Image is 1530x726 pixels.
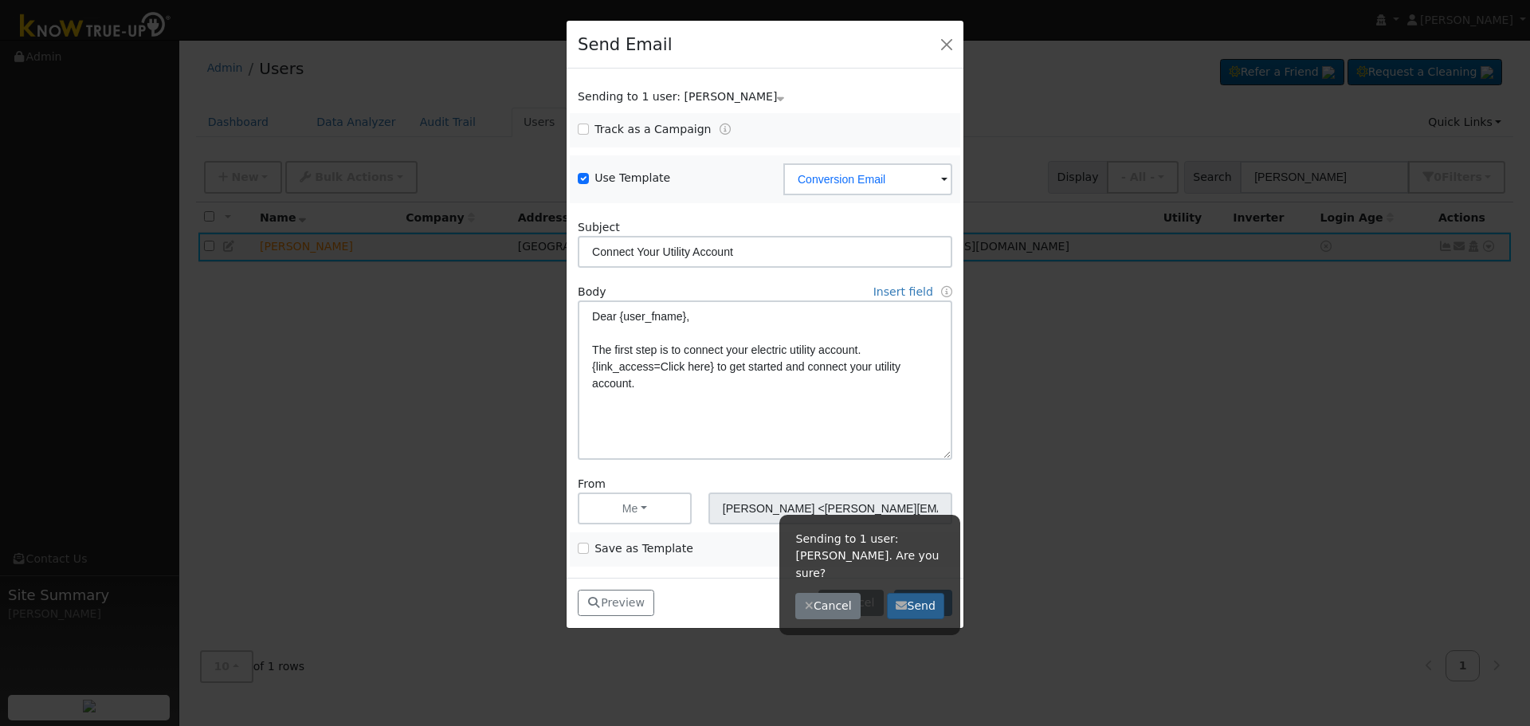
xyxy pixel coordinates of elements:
[594,121,711,138] label: Track as a Campaign
[578,543,589,554] input: Save as Template
[594,540,693,557] label: Save as Template
[795,593,861,620] button: Cancel
[578,219,620,236] label: Subject
[887,593,945,620] button: Send
[873,285,933,298] a: Insert field
[578,173,589,184] input: Use Template
[578,124,589,135] input: Track as a Campaign
[783,163,952,195] input: Select a Template
[578,476,606,493] label: From
[941,285,952,298] a: Fields
[720,123,731,135] a: Tracking Campaigns
[594,170,670,186] label: Use Template
[578,493,692,524] button: Me
[578,590,654,617] button: Preview
[578,32,672,57] h4: Send Email
[795,531,944,581] p: Sending to 1 user: [PERSON_NAME]. Are you sure?
[578,284,606,300] label: Body
[570,88,961,105] div: Show users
